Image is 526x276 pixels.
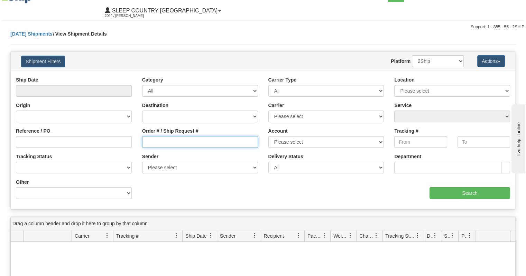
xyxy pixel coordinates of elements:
label: Reference / PO [16,127,50,134]
label: Tracking # [394,127,418,134]
label: Department [394,153,421,160]
a: Ship Date filter column settings [205,230,217,241]
div: Support: 1 - 855 - 55 - 2SHIP [2,24,524,30]
a: Delivery Status filter column settings [429,230,441,241]
a: Sleep Country [GEOGRAPHIC_DATA] 2044 / [PERSON_NAME] [100,2,226,19]
span: Shipment Issues [444,232,450,239]
a: Shipment Issues filter column settings [446,230,458,241]
span: \ View Shipment Details [53,31,107,37]
span: Tracking # [116,232,139,239]
label: Platform [391,58,410,65]
label: Sender [142,153,158,160]
span: Weight [333,232,348,239]
label: Carrier [268,102,284,109]
span: Delivery Status [427,232,433,239]
label: Order # / Ship Request # [142,127,199,134]
button: Shipment Filters [21,56,65,67]
span: Packages [307,232,322,239]
label: Account [268,127,288,134]
label: Service [394,102,412,109]
a: Tracking Status filter column settings [412,230,424,241]
label: Carrier Type [268,76,296,83]
span: Sender [220,232,236,239]
a: Recipient filter column settings [293,230,304,241]
label: Category [142,76,163,83]
label: Other [16,179,29,185]
label: Delivery Status [268,153,303,160]
div: grid grouping header [11,217,515,230]
input: Search [430,187,510,199]
span: Tracking Status [385,232,415,239]
a: Weight filter column settings [344,230,356,241]
a: Packages filter column settings [319,230,330,241]
a: Tracking # filter column settings [170,230,182,241]
a: Sender filter column settings [249,230,261,241]
a: [DATE] Shipments [10,31,53,37]
span: Recipient [264,232,284,239]
span: Ship Date [185,232,206,239]
span: Charge [359,232,374,239]
span: 2044 / [PERSON_NAME] [105,12,157,19]
div: live help - online [5,6,64,11]
input: From [394,136,447,148]
label: Destination [142,102,168,109]
label: Location [394,76,414,83]
input: To [458,136,510,148]
span: Pickup Status [461,232,467,239]
a: Pickup Status filter column settings [464,230,476,241]
label: Tracking Status [16,153,52,160]
span: Carrier [75,232,90,239]
iframe: chat widget [510,103,525,173]
a: Charge filter column settings [370,230,382,241]
label: Ship Date [16,76,38,83]
a: Carrier filter column settings [101,230,113,241]
button: Actions [477,55,505,67]
label: Origin [16,102,30,109]
span: Sleep Country [GEOGRAPHIC_DATA] [110,8,218,13]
